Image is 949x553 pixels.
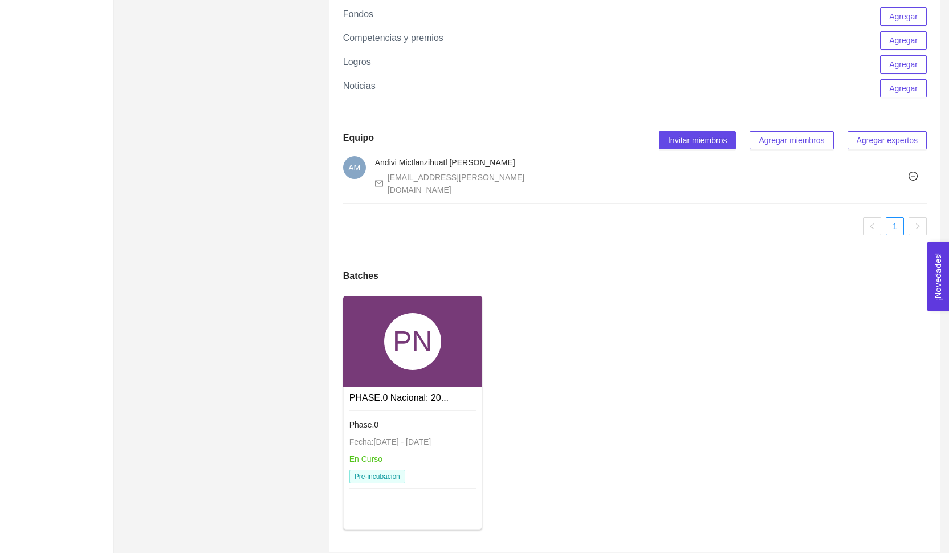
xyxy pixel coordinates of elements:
button: Open Feedback Widget [927,242,949,311]
span: Phase.0 [349,420,378,429]
a: PHASE.0 Nacional: 20... [349,393,449,402]
button: right [909,217,927,235]
li: 1 [886,217,904,235]
button: Agregar miembros [750,131,833,149]
button: left [863,217,881,235]
span: Agregar miembros [759,134,824,147]
h5: Competencias y premios [343,31,443,45]
button: Agregar [880,79,927,97]
div: PN [384,313,441,370]
button: Agregar [880,7,927,26]
h5: Fondos [343,7,373,21]
button: Agregar [880,31,927,50]
span: Agregar [889,82,918,95]
li: Página siguiente [909,217,927,235]
span: Andivi Mictlanzihuatl [PERSON_NAME] [375,158,515,167]
span: Agregar [889,58,918,71]
span: AM [348,156,360,179]
span: mail [375,180,383,188]
a: 1 [886,218,903,235]
span: Agregar [889,34,918,47]
span: Agregar [889,10,918,23]
span: Fecha: [DATE] - [DATE] [349,437,431,446]
button: Invitar miembros [659,131,736,149]
h5: Equipo [343,131,374,145]
button: Agregar expertos [848,131,927,149]
h5: Noticias [343,79,376,93]
span: Agregar expertos [857,134,918,147]
li: Página anterior [863,217,881,235]
span: En Curso [349,454,382,463]
span: Invitar miembros [668,134,727,147]
span: right [914,223,921,230]
h5: Logros [343,55,371,69]
span: minus-circle [905,172,922,181]
button: minus-circle [904,167,922,185]
div: [EMAIL_ADDRESS][PERSON_NAME][DOMAIN_NAME] [388,171,546,196]
span: left [869,223,875,230]
h5: Batches [343,269,378,283]
button: Agregar [880,55,927,74]
span: Pre-incubación [349,470,405,483]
